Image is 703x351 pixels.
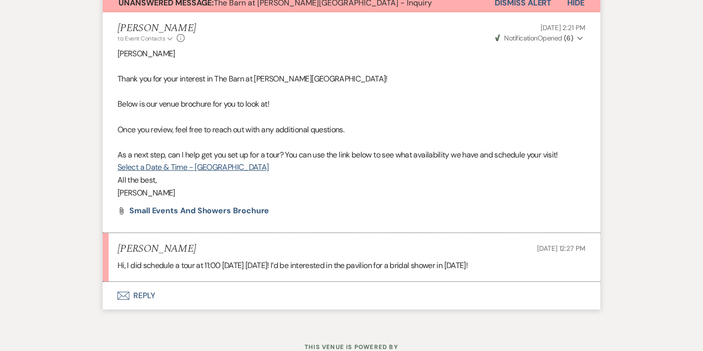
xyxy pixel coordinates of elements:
[117,35,165,42] span: to: Event Contacts
[494,33,586,43] button: NotificationOpened (6)
[117,98,586,111] p: Below is our venue brochure for you to look at!
[541,23,586,32] span: [DATE] 2:21 PM
[117,162,269,172] a: Select a Date & Time - [GEOGRAPHIC_DATA]
[495,34,573,42] span: Opened
[117,150,558,160] span: As a next step, can I help get you set up for a tour? You can use the link below to see what avai...
[564,34,573,42] strong: ( 6 )
[117,259,586,272] p: Hi, I did schedule a tour at 11:00 [DATE] [DATE]! I’d be interested in the pavilion for a bridal ...
[117,175,157,185] span: All the best,
[129,205,269,216] span: Small Events and Showers Brochure
[103,282,600,310] button: Reply
[117,124,344,135] span: Once you review, feel free to reach out with any additional questions.
[117,34,174,43] button: to: Event Contacts
[117,22,196,35] h5: [PERSON_NAME]
[129,207,269,215] a: Small Events and Showers Brochure
[117,243,196,255] h5: [PERSON_NAME]
[117,187,586,199] p: [PERSON_NAME]
[537,244,586,253] span: [DATE] 12:27 PM
[504,34,537,42] span: Notification
[117,74,388,84] span: Thank you for your interest in The Barn at [PERSON_NAME][GEOGRAPHIC_DATA]!
[117,47,586,60] p: [PERSON_NAME]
